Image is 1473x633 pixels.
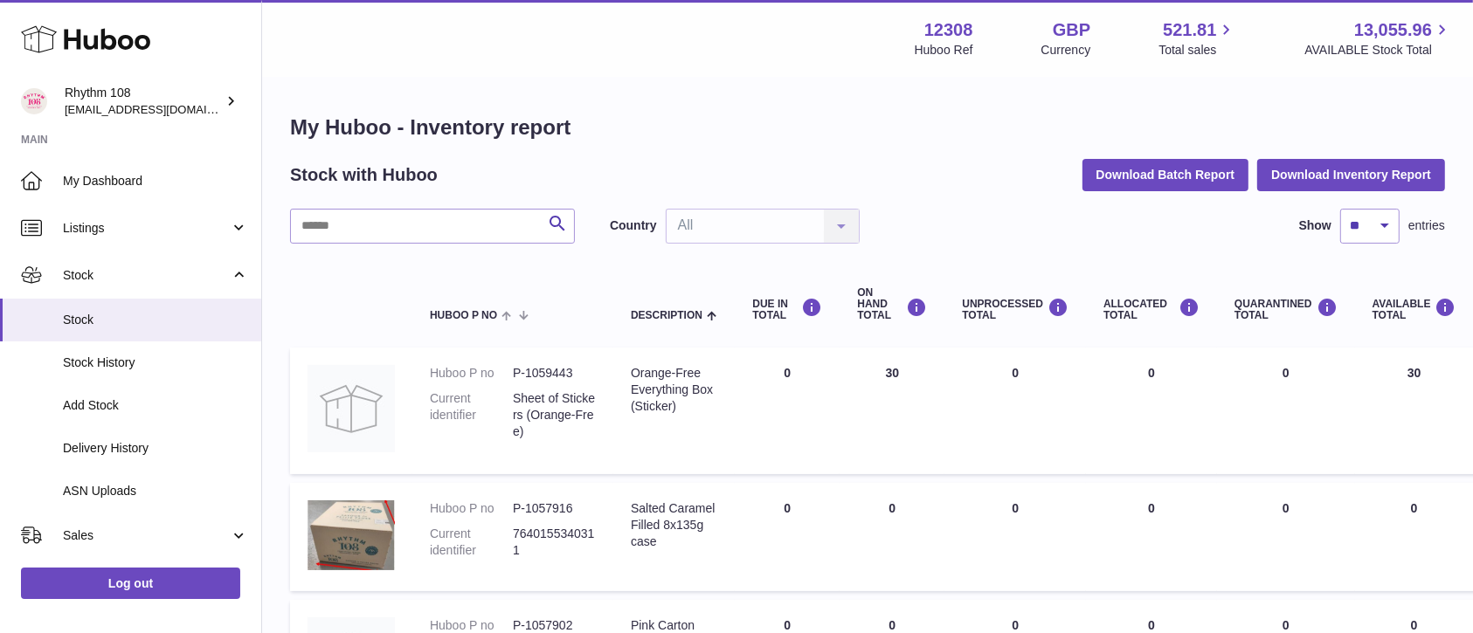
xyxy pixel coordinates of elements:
span: 0 [1283,501,1290,515]
a: Log out [21,568,240,599]
h2: Stock with Huboo [290,163,438,187]
dt: Current identifier [430,390,513,440]
span: 0 [1283,618,1290,632]
td: 0 [944,483,1086,591]
div: Salted Caramel Filled 8x135g case [631,500,717,550]
span: Stock [63,267,230,284]
td: 0 [944,347,1086,474]
button: Download Inventory Report [1257,159,1445,190]
div: AVAILABLE Total [1373,298,1456,321]
span: Delivery History [63,440,248,457]
img: orders@rhythm108.com [21,88,47,114]
label: Country [610,217,657,234]
div: ALLOCATED Total [1103,298,1200,321]
dt: Huboo P no [430,365,513,382]
dd: 7640155340311 [513,526,596,559]
span: 13,055.96 [1354,18,1432,42]
div: Currency [1041,42,1091,58]
td: 30 [840,347,944,474]
label: Show [1299,217,1331,234]
div: QUARANTINED Total [1234,298,1338,321]
dd: Sheet of Stickers (Orange-Free) [513,390,596,440]
span: My Dashboard [63,173,248,189]
button: Download Batch Report [1082,159,1249,190]
span: Add Stock [63,397,248,414]
span: Total sales [1158,42,1236,58]
img: product image [308,500,395,570]
div: Huboo Ref [915,42,973,58]
dt: Current identifier [430,526,513,559]
strong: GBP [1053,18,1090,42]
h1: My Huboo - Inventory report [290,114,1445,141]
span: entries [1408,217,1445,234]
img: product image [308,365,395,452]
div: Orange-Free Everything Box (Sticker) [631,365,717,415]
span: AVAILABLE Stock Total [1304,42,1452,58]
div: UNPROCESSED Total [962,298,1068,321]
span: Description [631,310,702,321]
div: Rhythm 108 [65,85,222,118]
td: 0 [735,347,840,474]
dd: P-1057916 [513,500,596,517]
td: 0 [840,483,944,591]
span: Stock History [63,354,248,371]
span: Listings [63,220,230,237]
span: Sales [63,527,230,544]
span: 521.81 [1163,18,1216,42]
strong: 12308 [924,18,973,42]
span: Stock [63,312,248,328]
td: 0 [1086,347,1217,474]
span: 0 [1283,366,1290,380]
td: 0 [735,483,840,591]
div: DUE IN TOTAL [752,298,822,321]
td: 0 [1086,483,1217,591]
dt: Huboo P no [430,500,513,517]
span: [EMAIL_ADDRESS][DOMAIN_NAME] [65,102,257,116]
div: ON HAND Total [857,287,927,322]
dd: P-1059443 [513,365,596,382]
span: ASN Uploads [63,483,248,499]
a: 13,055.96 AVAILABLE Stock Total [1304,18,1452,58]
span: Huboo P no [430,310,497,321]
a: 521.81 Total sales [1158,18,1236,58]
